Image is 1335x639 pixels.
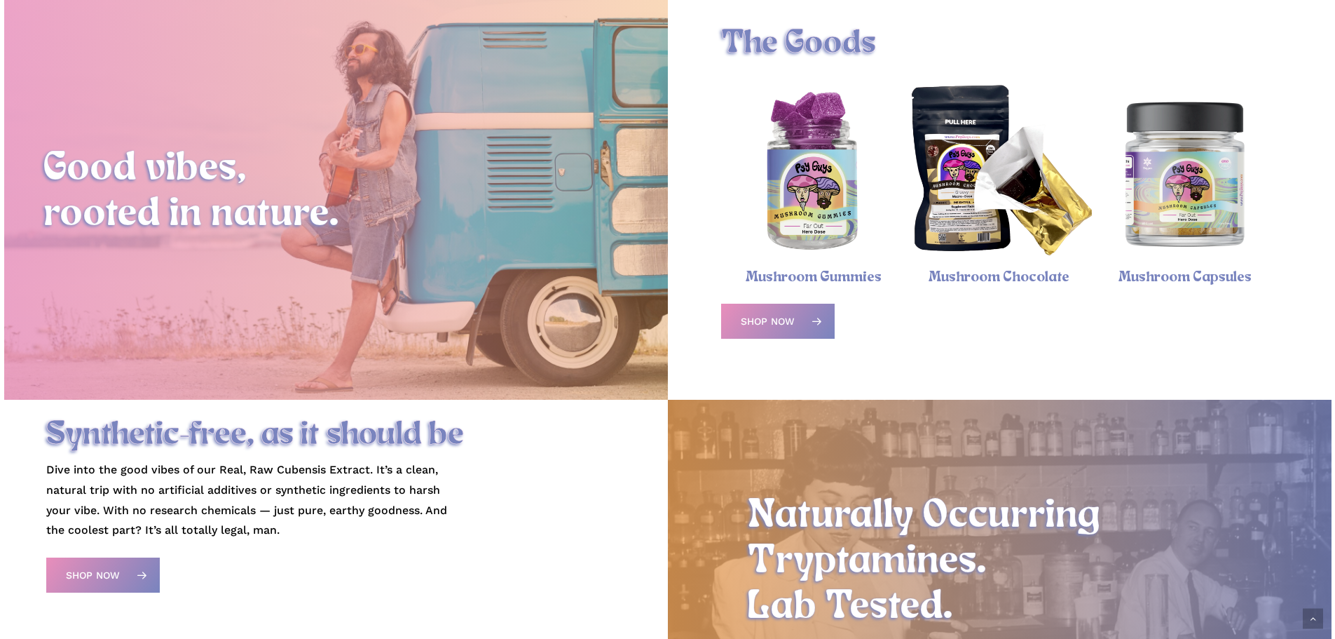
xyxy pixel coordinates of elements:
[1118,269,1252,285] a: Mushroom Capsules
[907,81,1093,267] a: Magic Mushroom Chocolate Bar
[721,304,835,339] a: Shop Now
[46,417,464,453] span: Synthetic-free, as it should be
[46,460,467,541] p: Dive into the good vibes of our Real, Raw Cubensis Extract. It’s a clean, natural trip with no ar...
[43,147,627,238] h2: Good vibes, rooted in nature.
[721,81,907,267] img: Blackberry hero dose magic mushroom gummies in a PsyGuys branded jar
[1303,609,1323,629] a: Back to top
[1092,81,1278,267] a: Magic Mushroom Capsules
[746,269,882,285] a: Mushroom Gummies
[929,269,1069,285] a: Mushroom Chocolate
[66,568,120,582] span: Shop Now
[1092,81,1278,267] img: Psy Guys Mushroom Capsules, Hero Dose bottle
[907,81,1093,267] img: Psy Guys mushroom chocolate bar packaging and unwrapped bar
[741,314,795,328] span: Shop Now
[721,81,907,267] a: Psychedelic Mushroom Gummies
[46,558,160,593] a: Shop Now
[721,25,1278,64] h1: The Goods
[748,494,1251,631] h2: Naturally Occurring Tryptamines. Lab Tested.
